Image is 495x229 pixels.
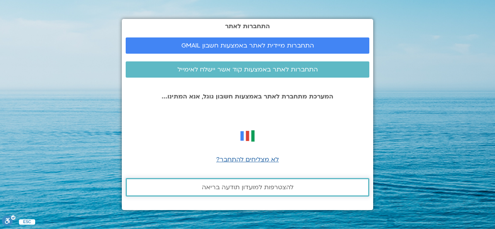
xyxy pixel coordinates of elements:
[126,37,369,54] a: התחברות מיידית לאתר באמצעות חשבון GMAIL
[216,155,279,164] a: לא מצליחים להתחבר?
[126,23,369,30] h2: התחברות לאתר
[126,93,369,100] p: המערכת מתחברת לאתר באמצעות חשבון גוגל, אנא המתינו...
[181,42,314,49] span: התחברות מיידית לאתר באמצעות חשבון GMAIL
[202,184,294,191] span: להצטרפות למועדון תודעה בריאה
[178,66,318,73] span: התחברות לאתר באמצעות קוד אשר יישלח לאימייל
[126,61,369,78] a: התחברות לאתר באמצעות קוד אשר יישלח לאימייל
[126,178,369,197] a: להצטרפות למועדון תודעה בריאה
